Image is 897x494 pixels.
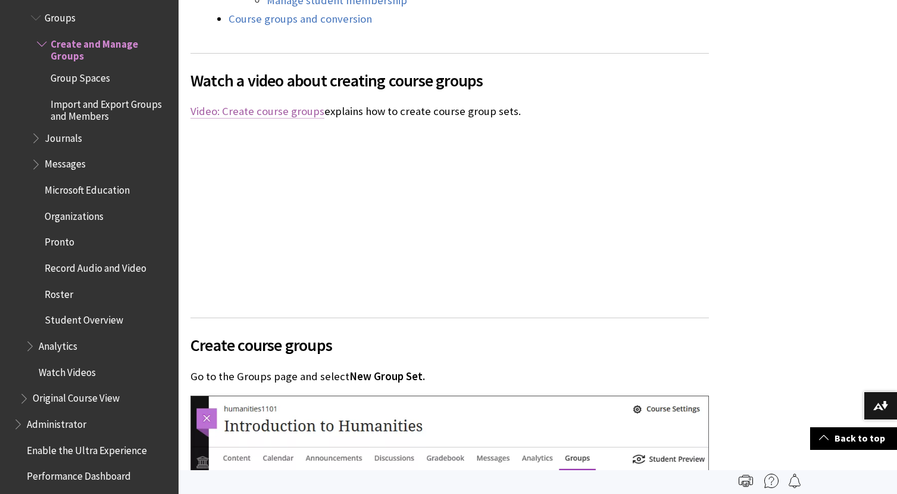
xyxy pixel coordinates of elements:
[45,284,73,300] span: Roster
[190,369,709,384] p: Go to the Groups page and select
[190,157,450,303] iframe: To enrich screen reader interactions, please activate Accessibility in Grammarly extension settings
[45,128,82,144] span: Journals
[190,68,709,93] span: Watch a video about creating course groups
[787,474,802,488] img: Follow this page
[27,414,86,430] span: Administrator
[27,467,131,483] span: Performance Dashboard
[45,258,146,274] span: Record Audio and Video
[45,310,123,327] span: Student Overview
[45,206,104,222] span: Organizations
[739,474,753,488] img: Print
[27,440,147,456] span: Enable the Ultra Experience
[349,369,425,383] span: New Group Set.
[190,104,324,119] a: Video: Create course groups
[51,94,170,122] span: Import and Export Groups and Members
[45,180,130,196] span: Microsoft Education
[45,232,74,248] span: Pronto
[45,8,76,24] span: Groups
[190,104,709,119] p: explains how to create course group sets.
[810,427,897,449] a: Back to top
[39,362,96,378] span: Watch Videos
[51,34,170,62] span: Create and Manage Groups
[190,333,709,358] span: Create course groups
[33,389,120,405] span: Original Course View
[45,154,86,170] span: Messages
[39,336,77,352] span: Analytics
[764,474,779,488] img: More help
[229,12,372,26] a: Course groups and conversion
[51,68,110,84] span: Group Spaces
